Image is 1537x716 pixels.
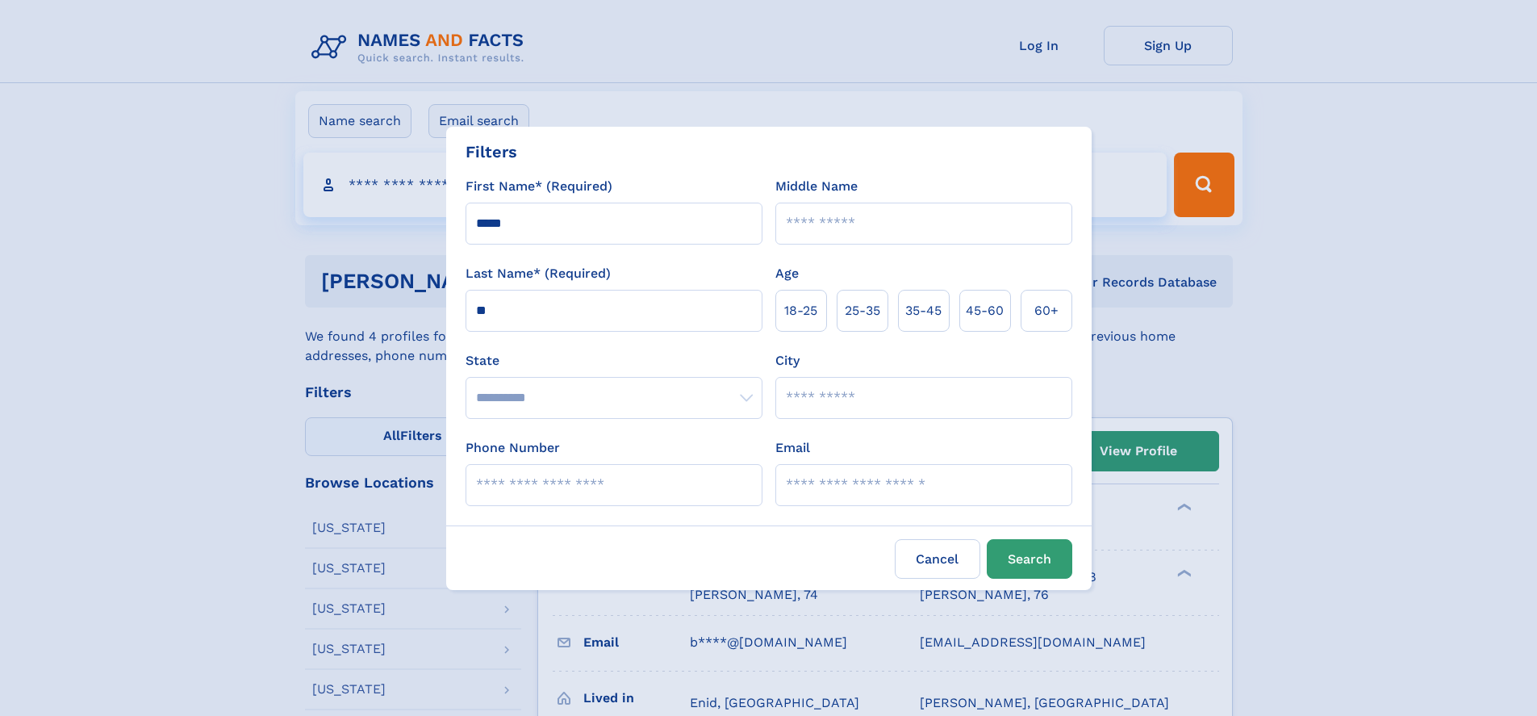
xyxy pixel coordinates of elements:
span: 45‑60 [966,301,1004,320]
div: Filters [466,140,517,164]
span: 25‑35 [845,301,880,320]
label: State [466,351,762,371]
label: First Name* (Required) [466,177,612,196]
label: Age [775,264,799,283]
label: Phone Number [466,438,560,458]
span: 18‑25 [784,301,817,320]
label: Middle Name [775,177,858,196]
span: 35‑45 [905,301,942,320]
label: Cancel [895,539,980,579]
label: Last Name* (Required) [466,264,611,283]
span: 60+ [1034,301,1059,320]
label: City [775,351,800,371]
button: Search [987,539,1072,579]
label: Email [775,438,810,458]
